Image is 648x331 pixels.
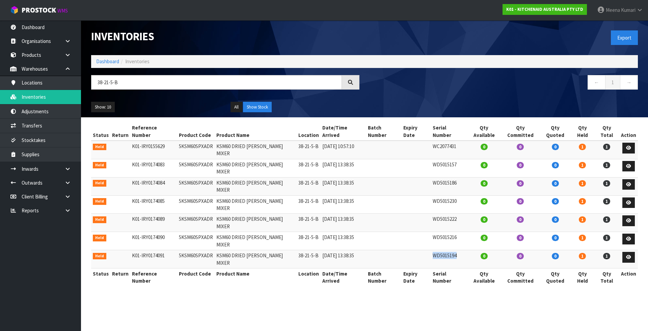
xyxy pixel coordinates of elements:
[91,102,115,113] button: Show: 10
[481,180,488,187] span: 0
[93,253,106,260] span: Held
[517,253,524,259] span: 0
[215,268,297,286] th: Product Name
[177,195,215,214] td: 5KSM60SPXADR
[177,232,215,250] td: 5KSM60SPXADR
[552,216,559,223] span: 0
[321,268,366,286] th: Date/Time Arrived
[579,180,586,187] span: 1
[517,180,524,187] span: 0
[177,250,215,268] td: 5KSM60SPXADR
[297,159,321,177] td: 38-21-5-B
[93,180,106,187] span: Held
[130,122,177,141] th: Reference Number
[22,6,56,15] span: ProStock
[321,214,366,232] td: [DATE] 13:38:35
[130,250,177,268] td: K01-IRY0174091
[177,159,215,177] td: 5KSM60SPXADR
[552,198,559,205] span: 0
[321,141,366,159] td: [DATE] 10:57:10
[402,122,431,141] th: Expiry Date
[552,180,559,187] span: 0
[579,235,586,241] span: 1
[130,141,177,159] td: K01-IRY0155629
[297,195,321,214] td: 38-21-5-B
[517,198,524,205] span: 0
[321,195,366,214] td: [DATE] 13:38:35
[215,122,297,141] th: Product Name
[431,214,467,232] td: WD5015222
[93,216,106,223] span: Held
[321,122,366,141] th: Date/Time Arrived
[321,159,366,177] td: [DATE] 13:38:35
[110,268,130,286] th: Return
[503,4,587,15] a: K01 - KITCHENAID AUSTRALIA PTY LTD
[611,30,638,45] button: Export
[579,162,586,168] span: 1
[603,144,610,150] span: 1
[431,250,467,268] td: WD5015194
[321,177,366,195] td: [DATE] 13:38:35
[297,141,321,159] td: 38-21-5-B
[603,162,610,168] span: 1
[540,122,571,141] th: Qty Quoted
[402,268,431,286] th: Expiry Date
[552,144,559,150] span: 0
[506,6,583,12] strong: K01 - KITCHENAID AUSTRALIA PTY LTD
[93,235,106,241] span: Held
[431,177,467,195] td: WD5015186
[605,75,620,90] a: 1
[481,216,488,223] span: 0
[177,177,215,195] td: 5KSM60SPXADR
[243,102,272,113] button: Show Stock
[603,216,610,223] span: 1
[91,268,110,286] th: Status
[481,198,488,205] span: 0
[93,198,106,205] span: Held
[215,214,297,232] td: KSM60 DRIED [PERSON_NAME] MIXER
[431,195,467,214] td: WD5015230
[130,214,177,232] td: K01-IRY0174089
[594,268,619,286] th: Qty Total
[366,268,402,286] th: Batch Number
[588,75,605,90] a: ←
[130,232,177,250] td: K01-IRY0174090
[366,122,402,141] th: Batch Number
[571,122,594,141] th: Qty Held
[501,268,540,286] th: Qty Committed
[10,6,19,14] img: cube-alt.png
[606,7,620,13] span: Meena
[431,141,467,159] td: WC2077431
[540,268,571,286] th: Qty Quoted
[215,141,297,159] td: KSM60 DRIED [PERSON_NAME] MIXER
[481,144,488,150] span: 0
[297,250,321,268] td: 38-21-5-B
[215,177,297,195] td: KSM60 DRIED [PERSON_NAME] MIXER
[130,268,177,286] th: Reference Number
[619,122,638,141] th: Action
[571,268,594,286] th: Qty Held
[467,122,501,141] th: Qty Available
[91,30,359,43] h1: Inventories
[431,268,467,286] th: Serial Number
[370,75,638,92] nav: Page navigation
[517,162,524,168] span: 0
[431,159,467,177] td: WD5015157
[215,232,297,250] td: KSM60 DRIED [PERSON_NAME] MIXER
[297,177,321,195] td: 38-21-5-B
[603,180,610,187] span: 1
[215,159,297,177] td: KSM60 DRIED [PERSON_NAME] MIXER
[620,75,638,90] a: →
[594,122,619,141] th: Qty Total
[579,144,586,150] span: 1
[431,232,467,250] td: WD5015216
[517,235,524,241] span: 0
[552,253,559,259] span: 0
[501,122,540,141] th: Qty Committed
[231,102,242,113] button: All
[431,122,467,141] th: Serial Number
[579,216,586,223] span: 1
[621,7,636,13] span: Kumari
[57,7,68,14] small: WMS
[215,195,297,214] td: KSM60 DRIED [PERSON_NAME] MIXER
